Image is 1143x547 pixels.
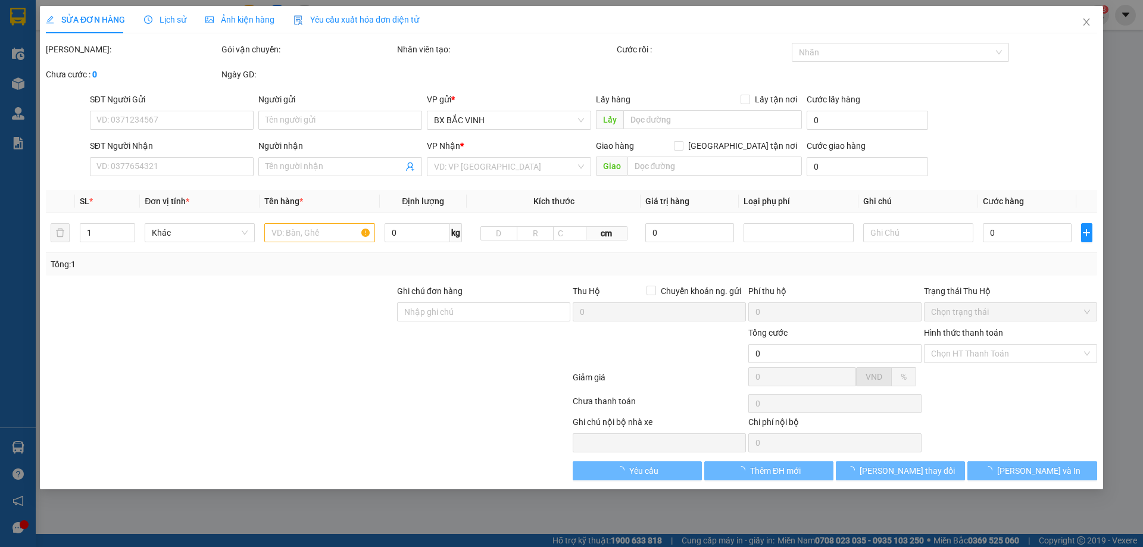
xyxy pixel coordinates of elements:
span: Đơn vị tính [145,196,190,206]
div: Ghi chú nội bộ nhà xe [573,415,746,433]
span: user-add [406,162,416,171]
input: Cước lấy hàng [807,111,928,130]
label: Hình thức thanh toán [924,328,1003,337]
span: VP Nhận [427,141,461,151]
span: [GEOGRAPHIC_DATA], [GEOGRAPHIC_DATA] ↔ [GEOGRAPHIC_DATA] [17,51,105,91]
button: delete [51,223,70,242]
div: SĐT Người Gửi [90,93,254,106]
div: [PERSON_NAME]: [46,43,219,56]
span: close [1082,17,1091,27]
label: Cước giao hàng [807,141,866,151]
div: VP gửi [427,93,591,106]
div: Chưa thanh toán [571,395,747,415]
div: Gói vận chuyển: [221,43,395,56]
span: plus [1082,228,1092,237]
img: icon [293,15,303,25]
strong: CHUYỂN PHÁT NHANH AN PHÚ QUÝ [18,10,104,48]
span: loading [847,466,860,474]
span: kg [450,223,462,242]
div: SĐT Người Nhận [90,139,254,152]
span: VND [866,372,882,382]
span: Thu Hộ [573,286,600,296]
b: 0 [92,70,97,79]
div: Cước rồi : [617,43,790,56]
input: C [553,226,586,240]
span: Tên hàng [265,196,304,206]
th: Loại phụ phí [739,190,858,213]
span: BX BẮC VINH [435,111,584,129]
span: Ảnh kiện hàng [205,15,274,24]
span: [PERSON_NAME] và In [997,464,1080,477]
span: Lịch sử [144,15,186,24]
button: plus [1081,223,1092,242]
span: Giá trị hàng [646,196,690,206]
div: Tổng: 1 [51,258,441,271]
div: Người nhận [258,139,422,152]
input: R [517,226,554,240]
span: [GEOGRAPHIC_DATA] tận nơi [683,139,802,152]
input: Cước giao hàng [807,157,928,176]
span: Lấy tận nơi [750,93,802,106]
span: Giao [596,157,627,176]
span: loading [984,466,997,474]
span: Định lượng [402,196,444,206]
div: Ngày GD: [221,68,395,81]
span: Chuyển khoản ng. gửi [656,285,746,298]
span: clock-circle [144,15,152,24]
div: Chi phí nội bộ [748,415,922,433]
span: Khác [152,224,248,242]
div: Trạng thái Thu Hộ [924,285,1097,298]
div: Người gửi [258,93,422,106]
div: Giảm giá [571,371,747,392]
span: Giao hàng [596,141,634,151]
span: SL [80,196,89,206]
span: Chọn trạng thái [931,303,1090,321]
span: [PERSON_NAME] thay đổi [860,464,955,477]
button: Close [1070,6,1103,39]
span: % [901,372,907,382]
input: D [480,226,517,240]
div: Phí thu hộ [748,285,922,302]
span: Cước hàng [983,196,1025,206]
label: Cước lấy hàng [807,95,860,104]
img: logo [6,64,15,123]
span: Lấy hàng [596,95,630,104]
div: Chưa cước : [46,68,219,81]
span: Kích thước [533,196,574,206]
button: [PERSON_NAME] và In [968,461,1097,480]
div: Nhân viên tạo: [397,43,614,56]
span: loading [616,466,629,474]
span: loading [737,466,750,474]
input: Ghi chú đơn hàng [397,302,570,321]
button: Thêm ĐH mới [704,461,833,480]
span: Yêu cầu xuất hóa đơn điện tử [293,15,419,24]
th: Ghi chú [858,190,978,213]
span: cm [586,226,627,240]
span: picture [205,15,214,24]
input: VD: Bàn, Ghế [265,223,375,242]
span: Yêu cầu [629,464,658,477]
input: Dọc đường [627,157,802,176]
span: Thêm ĐH mới [750,464,801,477]
button: Yêu cầu [573,461,702,480]
span: SỬA ĐƠN HÀNG [46,15,125,24]
button: [PERSON_NAME] thay đổi [836,461,965,480]
label: Ghi chú đơn hàng [397,286,463,296]
input: Ghi Chú [863,223,973,242]
input: Dọc đường [623,110,802,129]
span: Lấy [596,110,623,129]
span: edit [46,15,54,24]
span: Tổng cước [748,328,788,337]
